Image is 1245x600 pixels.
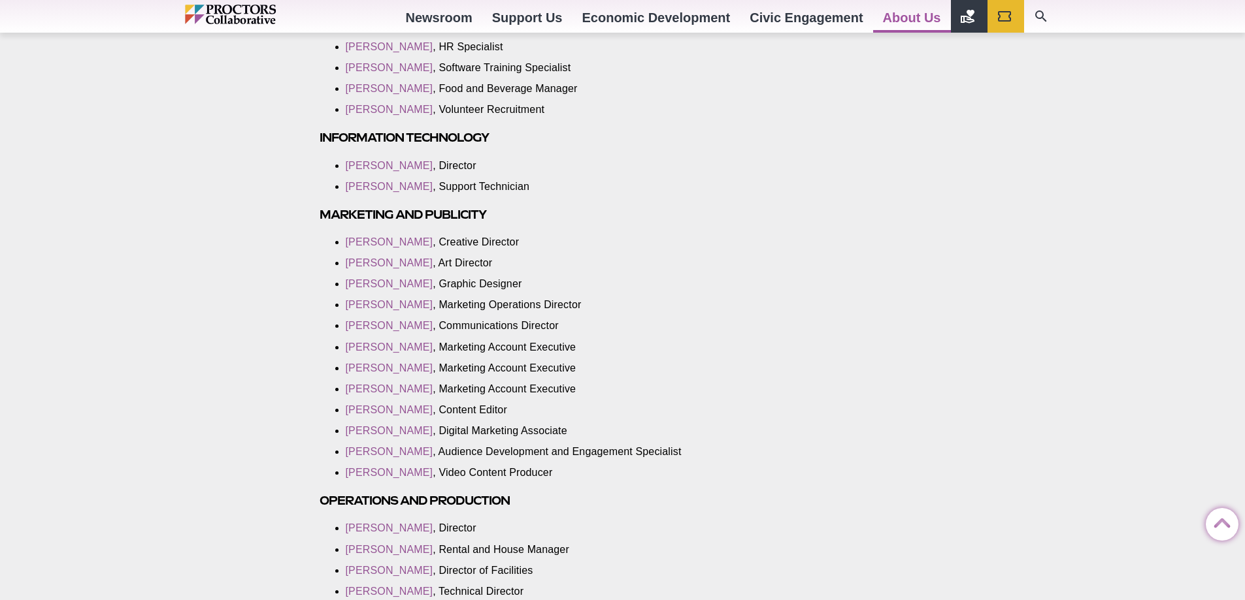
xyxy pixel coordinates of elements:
a: [PERSON_NAME] [346,181,433,192]
li: , Support Technician [346,180,684,194]
li: , Director [346,159,684,173]
li: , Digital Marketing Associate [346,424,684,438]
a: [PERSON_NAME] [346,62,433,73]
a: [PERSON_NAME] [346,236,433,247]
a: Back to Top [1206,509,1232,535]
a: [PERSON_NAME] [346,362,433,373]
li: , Communications Director [346,319,684,333]
li: , Technical Director [346,584,684,599]
a: [PERSON_NAME] [346,341,433,353]
li: , Director [346,521,684,535]
h3: Marketing and Publicity [320,207,704,222]
a: [PERSON_NAME] [346,257,433,268]
li: , Software Training Specialist [346,61,684,75]
img: Proctors logo [185,5,332,24]
li: , Marketing Account Executive [346,361,684,375]
a: [PERSON_NAME] [346,83,433,94]
a: [PERSON_NAME] [346,586,433,597]
a: [PERSON_NAME] [346,104,433,115]
li: , Volunteer Recruitment [346,103,684,117]
a: [PERSON_NAME] [346,320,433,331]
li: , Director of Facilities [346,563,684,578]
a: [PERSON_NAME] [346,278,433,289]
h3: Operations and Production [320,493,704,508]
a: [PERSON_NAME] [346,160,433,171]
a: [PERSON_NAME] [346,522,433,533]
h3: Information Technology [320,130,704,145]
a: [PERSON_NAME] [346,544,433,555]
li: , Audience Development and Engagement Specialist [346,445,684,459]
a: [PERSON_NAME] [346,299,433,310]
li: , Marketing Account Executive [346,382,684,396]
li: , Rental and House Manager [346,543,684,557]
li: , Creative Director [346,235,684,249]
li: , Art Director [346,256,684,270]
li: , HR Specialist [346,40,684,54]
li: , Content Editor [346,403,684,417]
a: [PERSON_NAME] [346,425,433,436]
li: , Food and Beverage Manager [346,82,684,96]
li: , Video Content Producer [346,466,684,480]
li: , Graphic Designer [346,277,684,291]
a: [PERSON_NAME] [346,467,433,478]
li: , Marketing Operations Director [346,298,684,312]
a: [PERSON_NAME] [346,41,433,52]
a: [PERSON_NAME] [346,383,433,394]
a: [PERSON_NAME] [346,565,433,576]
li: , Marketing Account Executive [346,340,684,355]
a: [PERSON_NAME] [346,446,433,457]
a: [PERSON_NAME] [346,404,433,415]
